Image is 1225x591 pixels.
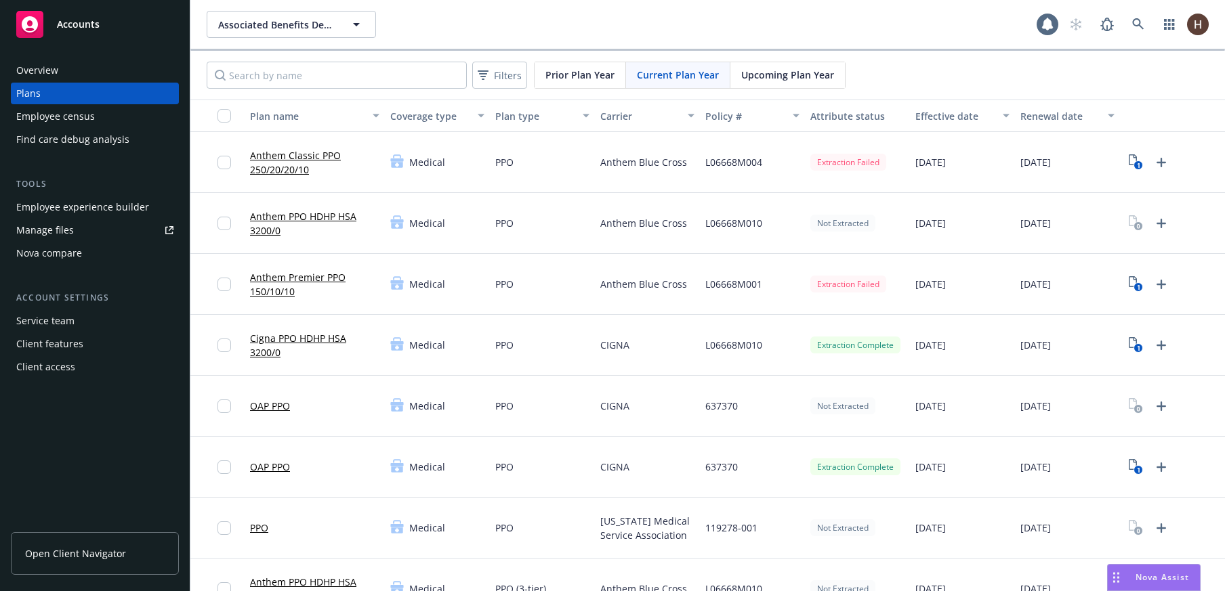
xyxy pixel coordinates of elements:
[390,109,470,123] div: Coverage type
[1020,460,1051,474] span: [DATE]
[495,277,514,291] span: PPO
[600,399,629,413] span: CIGNA
[409,399,445,413] span: Medical
[16,196,149,218] div: Employee experience builder
[1020,338,1051,352] span: [DATE]
[915,399,946,413] span: [DATE]
[810,154,886,171] div: Extraction Failed
[1137,161,1140,170] text: 1
[705,521,757,535] span: 119278-001
[16,129,129,150] div: Find care debug analysis
[810,215,875,232] div: Not Extracted
[217,521,231,535] input: Toggle Row Selected
[218,18,335,32] span: Associated Benefits Design
[11,291,179,305] div: Account settings
[1020,109,1100,123] div: Renewal date
[250,521,268,535] a: PPO
[16,356,75,378] div: Client access
[600,460,629,474] span: CIGNA
[1020,399,1051,413] span: [DATE]
[1020,521,1051,535] span: [DATE]
[250,270,379,299] a: Anthem Premier PPO 150/10/10
[1125,517,1147,539] a: View Plan Documents
[1108,565,1125,590] div: Drag to move
[217,278,231,291] input: Toggle Row Selected
[409,521,445,535] span: Medical
[1125,152,1147,173] a: View Plan Documents
[11,106,179,127] a: Employee census
[11,177,179,191] div: Tools
[637,68,719,82] span: Current Plan Year
[11,242,179,264] a: Nova compare
[1156,11,1183,38] a: Switch app
[810,397,875,414] div: Not Extracted
[475,66,524,85] span: Filters
[11,219,179,241] a: Manage files
[595,100,700,132] button: Carrier
[250,460,290,474] a: OAP PPO
[810,519,875,536] div: Not Extracted
[11,196,179,218] a: Employee experience builder
[915,460,946,474] span: [DATE]
[915,155,946,169] span: [DATE]
[495,521,514,535] span: PPO
[16,333,83,355] div: Client features
[600,216,687,230] span: Anthem Blue Cross
[409,338,445,352] span: Medical
[472,62,527,89] button: Filters
[810,336,900,353] div: Extraction Complete
[250,331,379,359] a: Cigna PPO HDHP HSA 3200/0
[1137,344,1140,353] text: 1
[545,68,615,82] span: Prior Plan Year
[1150,334,1172,356] a: Upload Plan Documents
[250,148,379,177] a: Anthem Classic PPO 250/20/20/10
[915,521,946,535] span: [DATE]
[1020,216,1051,230] span: [DATE]
[217,399,231,413] input: Toggle Row Selected
[600,514,694,542] span: [US_STATE] Medical Service Association
[705,399,738,413] span: 637370
[915,277,946,291] span: [DATE]
[810,458,900,475] div: Extraction Complete
[1107,564,1201,591] button: Nova Assist
[1150,456,1172,478] a: Upload Plan Documents
[600,338,629,352] span: CIGNA
[1150,213,1172,234] a: Upload Plan Documents
[600,277,687,291] span: Anthem Blue Cross
[1020,155,1051,169] span: [DATE]
[1015,100,1120,132] button: Renewal date
[1062,11,1089,38] a: Start snowing
[217,217,231,230] input: Toggle Row Selected
[495,460,514,474] span: PPO
[705,277,762,291] span: L06668M001
[1137,283,1140,292] text: 1
[1150,517,1172,539] a: Upload Plan Documents
[11,60,179,81] a: Overview
[57,19,100,30] span: Accounts
[250,109,365,123] div: Plan name
[11,333,179,355] a: Client features
[16,83,41,104] div: Plans
[409,216,445,230] span: Medical
[705,109,785,123] div: Policy #
[810,109,905,123] div: Attribute status
[810,276,886,292] div: Extraction Failed
[245,100,385,132] button: Plan name
[915,216,946,230] span: [DATE]
[16,310,75,332] div: Service team
[705,216,762,230] span: L06668M010
[805,100,910,132] button: Attribute status
[1125,273,1147,295] a: View Plan Documents
[910,100,1015,132] button: Effective date
[495,109,575,123] div: Plan type
[600,109,680,123] div: Carrier
[1187,14,1209,35] img: photo
[705,155,762,169] span: L06668M004
[11,83,179,104] a: Plans
[207,11,376,38] button: Associated Benefits Design
[217,156,231,169] input: Toggle Row Selected
[16,242,82,264] div: Nova compare
[705,460,738,474] span: 637370
[1150,152,1172,173] a: Upload Plan Documents
[495,216,514,230] span: PPO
